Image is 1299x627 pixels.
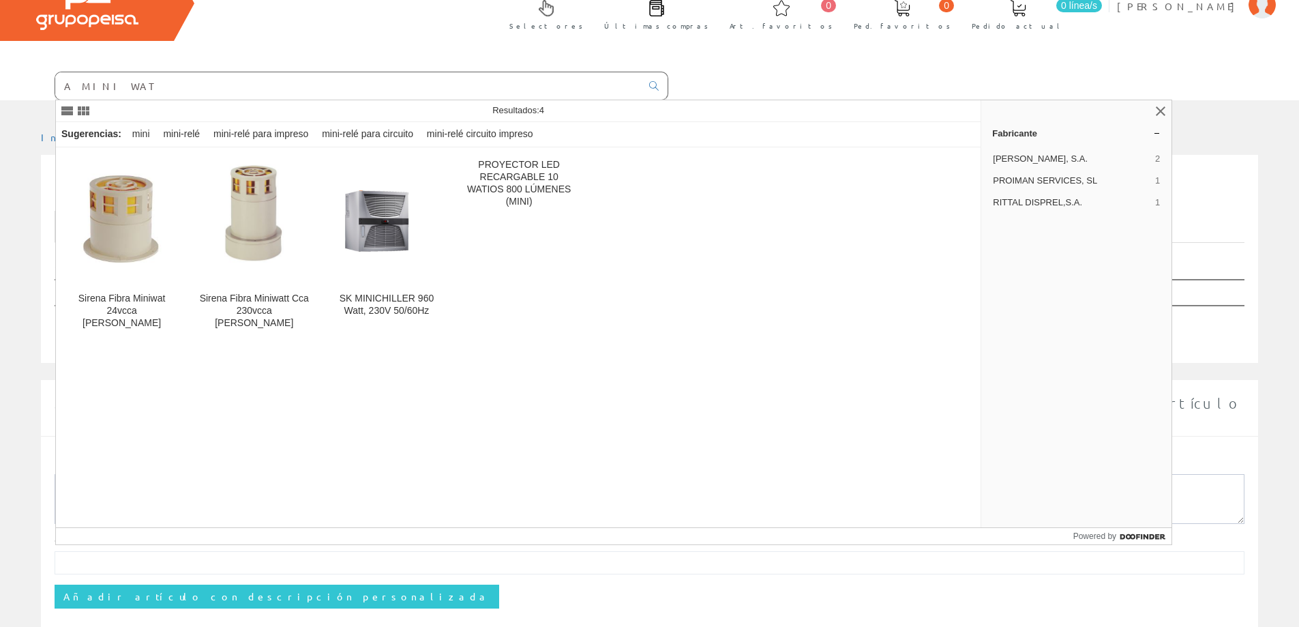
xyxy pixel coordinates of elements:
a: PROYECTOR LED RECARGABLE 10 WATIOS 800 LÚMENES (MINI) [453,148,585,345]
div: Sirena Fibra Miniwat 24vcca [PERSON_NAME] [67,293,177,330]
span: [PERSON_NAME], S.A. [993,153,1150,165]
h1: 1446001C [55,177,1244,204]
a: Sirena Fibra Miniwatt Cca 230vcca Carrasco Sirena Fibra Miniwatt Cca 230vcca [PERSON_NAME] [188,148,320,345]
label: Mostrar [55,255,174,276]
span: 4 [539,105,544,115]
input: Añadir artículo con descripción personalizada [55,585,499,608]
span: Últimas compras [604,19,708,33]
div: mini [127,122,155,147]
span: Pedido actual [972,19,1064,33]
a: Fabricante [981,122,1171,144]
label: Descripción personalizada [55,457,297,471]
input: Buscar ... [55,72,641,100]
td: No se han encontrado artículos, pruebe con otra búsqueda [55,306,1118,339]
div: mini-relé para circuito [316,122,419,147]
div: Sugerencias: [56,125,124,144]
a: Inicio [41,131,99,143]
a: SK MINICHILLER 960 Watt, 230V 50/60Hz SK MINICHILLER 960 Watt, 230V 50/60Hz [320,148,452,345]
div: PROYECTOR LED RECARGABLE 10 WATIOS 800 LÚMENES (MINI) [464,159,574,208]
div: mini-relé [158,122,205,147]
div: SK MINICHILLER 960 Watt, 230V 50/60Hz [331,293,441,317]
span: RITTAL DISPREL,S.A. [993,196,1150,209]
label: Cantidad [55,534,127,548]
a: Powered by [1073,528,1172,544]
span: 2 [1155,153,1160,165]
a: Sirena Fibra Miniwat 24vcca Carrasco Sirena Fibra Miniwat 24vcca [PERSON_NAME] [56,148,188,345]
span: Art. favoritos [730,19,833,33]
span: Ped. favoritos [854,19,951,33]
div: Sirena Fibra Miniwatt Cca 230vcca [PERSON_NAME] [199,293,309,330]
img: Sirena Fibra Miniwat 24vcca Carrasco [73,159,170,282]
span: PROIMAN SERVICES, SL [993,175,1150,187]
span: Selectores [509,19,583,33]
div: mini-relé circuito impreso [421,122,539,147]
span: Powered by [1073,530,1116,542]
span: Si no ha encontrado algún artículo en nuestro catálogo introduzca aquí la cantidad y la descripci... [55,395,1242,428]
span: 1 [1155,175,1160,187]
img: SK MINICHILLER 960 Watt, 230V 50/60Hz [331,179,441,262]
img: Sirena Fibra Miniwatt Cca 230vcca Carrasco [219,159,290,282]
div: mini-relé para impreso [208,122,314,147]
span: Resultados: [492,105,544,115]
th: Datos [1118,280,1244,306]
span: 1 [1155,196,1160,209]
a: Listado de artículos [55,211,263,243]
